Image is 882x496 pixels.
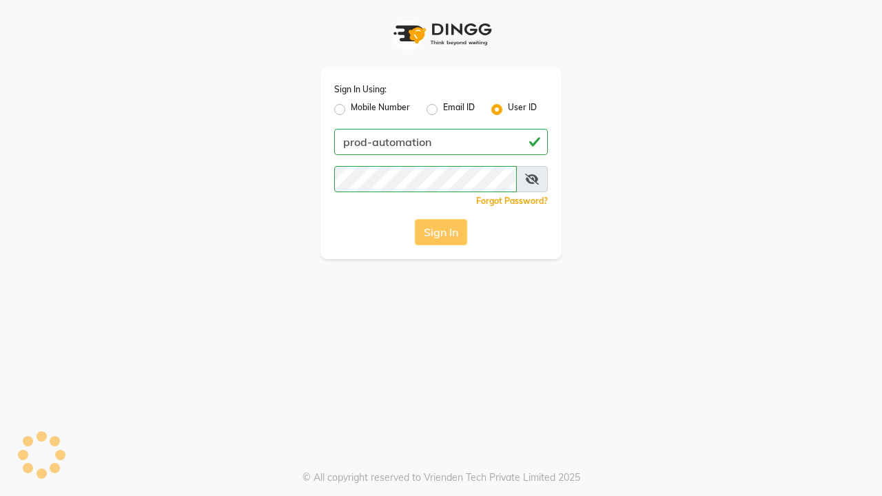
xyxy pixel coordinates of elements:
[443,101,475,118] label: Email ID
[476,196,548,206] a: Forgot Password?
[386,14,496,54] img: logo1.svg
[334,83,387,96] label: Sign In Using:
[334,129,548,155] input: Username
[508,101,537,118] label: User ID
[334,166,517,192] input: Username
[351,101,410,118] label: Mobile Number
